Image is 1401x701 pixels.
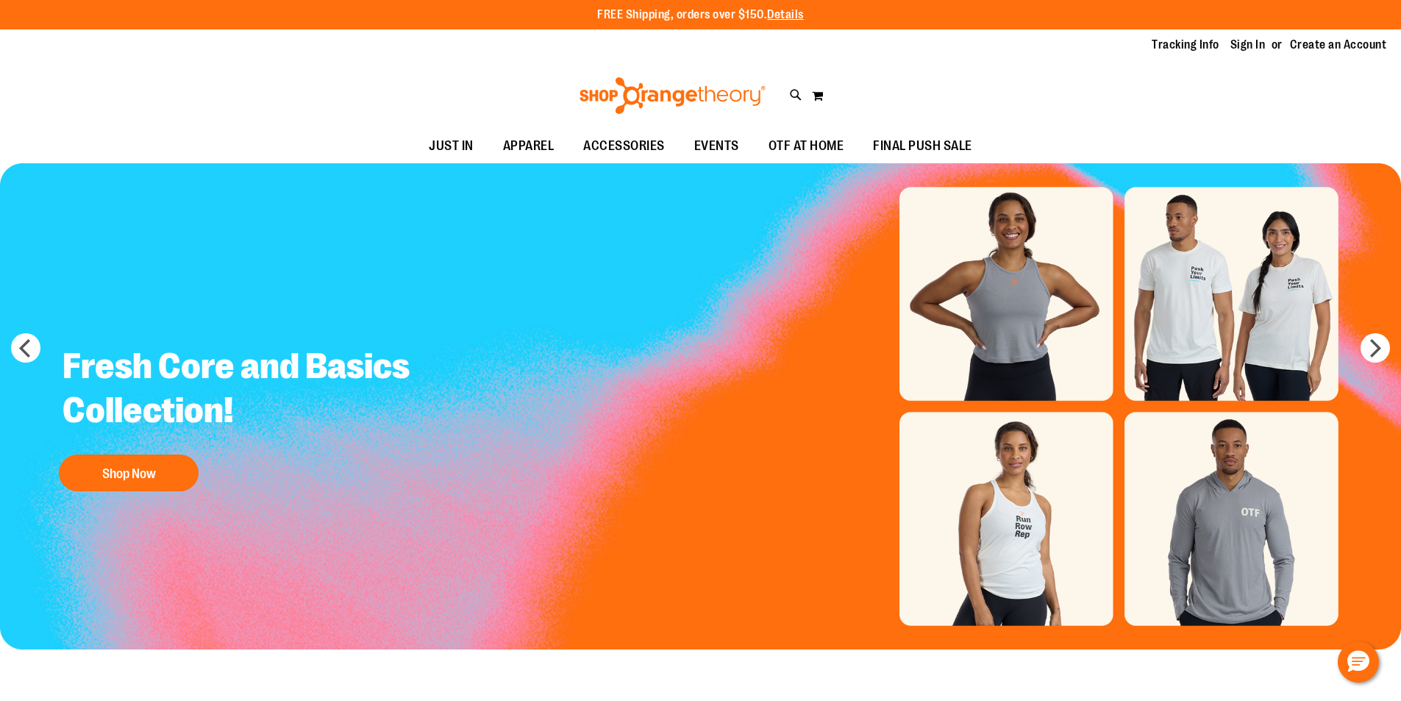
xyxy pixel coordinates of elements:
button: Shop Now [59,455,199,491]
h2: Fresh Core and Basics Collection! [51,333,443,447]
button: next [1361,333,1390,363]
a: JUST IN [414,129,488,163]
a: OTF AT HOME [754,129,859,163]
img: Shop Orangetheory [577,77,768,114]
a: Details [767,8,804,21]
span: FINAL PUSH SALE [873,129,972,163]
a: Create an Account [1290,37,1387,53]
span: OTF AT HOME [769,129,844,163]
span: APPAREL [503,129,555,163]
a: Tracking Info [1152,37,1219,53]
a: Fresh Core and Basics Collection! Shop Now [51,333,443,499]
button: prev [11,333,40,363]
span: ACCESSORIES [583,129,665,163]
button: Hello, have a question? Let’s chat. [1338,641,1379,683]
a: FINAL PUSH SALE [858,129,987,163]
a: APPAREL [488,129,569,163]
span: JUST IN [429,129,474,163]
a: ACCESSORIES [568,129,680,163]
span: EVENTS [694,129,739,163]
a: Sign In [1230,37,1266,53]
p: FREE Shipping, orders over $150. [597,7,804,24]
a: EVENTS [680,129,754,163]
